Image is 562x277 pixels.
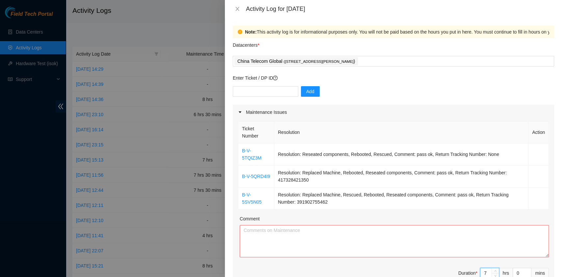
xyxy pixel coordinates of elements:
[238,30,242,34] span: exclamation-circle
[242,174,270,179] a: B-V-5QRD4I9
[306,88,314,95] span: Add
[274,165,528,188] td: Resolution: Replaced Machine, Rebooted, Reseated components, Comment: pass ok, Return Tracking Nu...
[246,5,554,13] div: Activity Log for [DATE]
[233,74,554,82] p: Enter Ticket / DP ID
[274,143,528,165] td: Resolution: Reseated components, Rebooted, Rescued, Comment: pass ok, Return Tracking Number: None
[458,269,477,277] div: Duration
[494,269,497,273] span: up
[283,60,353,63] span: ( [STREET_ADDRESS][PERSON_NAME]
[240,225,549,257] textarea: Comment
[233,38,259,49] p: Datacenters
[238,121,274,143] th: Ticket Number
[528,121,549,143] th: Action
[245,28,257,36] strong: Note:
[237,58,355,65] p: China Telecom Global )
[301,86,320,97] button: Add
[235,6,240,12] span: close
[240,215,260,222] label: Comment
[492,268,499,273] span: Increase Value
[273,76,278,80] span: question-circle
[233,105,554,120] div: Maintenance Issues
[242,192,262,205] a: B-V-5SV5N05
[238,110,242,114] span: caret-right
[233,6,242,12] button: Close
[274,188,528,210] td: Resolution: Replaced Machine, Rescued, Rebooted, Reseated components, Comment: pass ok, Return Tr...
[274,121,528,143] th: Resolution
[242,148,261,161] a: B-V-5TQIZ3M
